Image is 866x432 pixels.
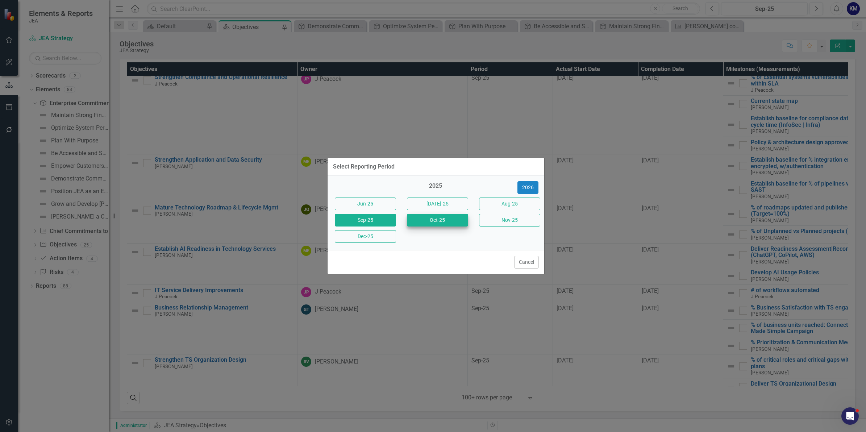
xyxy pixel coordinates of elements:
[479,214,540,227] button: Nov-25
[335,214,396,227] button: Sep-25
[517,181,538,194] button: 2026
[407,214,468,227] button: Oct-25
[335,230,396,243] button: Dec-25
[479,198,540,210] button: Aug-25
[333,163,395,170] div: Select Reporting Period
[841,407,859,425] iframe: Intercom live chat
[405,182,466,194] div: 2025
[514,256,539,269] button: Cancel
[407,198,468,210] button: [DATE]-25
[335,198,396,210] button: Jun-25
